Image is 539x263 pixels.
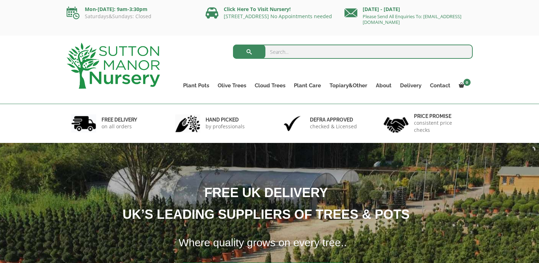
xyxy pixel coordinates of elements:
[455,81,473,91] a: 0
[372,81,396,91] a: About
[233,45,473,59] input: Search...
[414,119,468,134] p: consistent price checks
[102,117,137,123] h6: FREE DELIVERY
[280,114,305,133] img: 3.jpg
[206,123,245,130] p: by professionals
[363,13,461,25] a: Please Send All Enquiries To: [EMAIL_ADDRESS][DOMAIN_NAME]
[344,5,473,14] p: [DATE] - [DATE]
[206,117,245,123] h6: hand picked
[325,81,372,91] a: Topiary&Other
[175,114,200,133] img: 2.jpg
[224,13,332,20] a: [STREET_ADDRESS] No Appointments needed
[67,14,195,19] p: Saturdays&Sundays: Closed
[179,81,213,91] a: Plant Pots
[310,123,357,130] p: checked & Licensed
[384,113,409,134] img: 4.jpg
[170,232,520,253] h1: Where quality grows on every tree..
[4,182,519,225] h1: FREE UK DELIVERY UK’S LEADING SUPPLIERS OF TREES & POTS
[414,113,468,119] h6: Price promise
[310,117,357,123] h6: Defra approved
[102,123,137,130] p: on all orders
[463,79,471,86] span: 0
[396,81,426,91] a: Delivery
[250,81,290,91] a: Cloud Trees
[213,81,250,91] a: Olive Trees
[290,81,325,91] a: Plant Care
[71,114,96,133] img: 1.jpg
[67,43,160,89] img: logo
[224,6,291,12] a: Click Here To Visit Nursery!
[67,5,195,14] p: Mon-[DATE]: 9am-3:30pm
[426,81,455,91] a: Contact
